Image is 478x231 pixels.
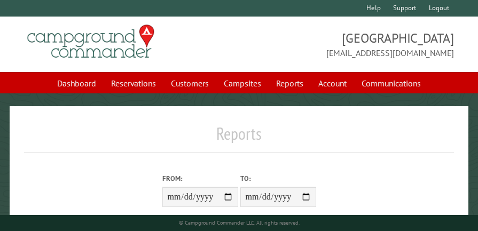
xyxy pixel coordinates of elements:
a: Dashboard [51,73,103,93]
small: © Campground Commander LLC. All rights reserved. [179,219,300,226]
img: Campground Commander [24,21,158,62]
h1: Reports [24,123,455,153]
a: Customers [164,73,215,93]
a: Communications [355,73,427,93]
label: To: [240,173,316,184]
a: Account [312,73,353,93]
a: Campsites [217,73,268,93]
span: [GEOGRAPHIC_DATA] [EMAIL_ADDRESS][DOMAIN_NAME] [239,29,455,59]
label: From: [162,173,238,184]
a: Reports [270,73,310,93]
a: Reservations [105,73,162,93]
